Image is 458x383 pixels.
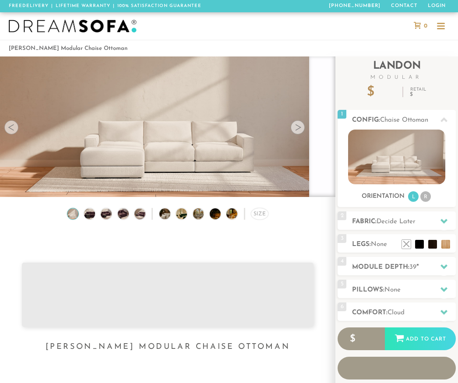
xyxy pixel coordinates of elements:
[338,302,346,311] span: 6
[66,208,79,219] img: Landon Modular Chaise Ottoman no legs 1
[388,309,405,316] span: Cloud
[352,217,456,227] h2: Fabric:
[9,42,127,54] li: [PERSON_NAME] Modular Chaise Ottoman
[385,327,456,351] div: Add to Cart
[409,264,416,271] span: 39
[338,257,346,266] span: 4
[338,234,346,243] span: 3
[409,22,432,30] a: 0
[352,262,456,272] h2: Module Depth: "
[362,193,405,200] h3: Orientation
[176,208,195,219] img: DreamSofa Modular Sofa & Sectional Video Presentation 2
[410,92,426,97] em: $
[377,218,416,225] span: Decide Later
[51,4,53,8] span: |
[113,4,115,8] span: |
[352,239,456,249] h2: Legs:
[408,191,419,202] li: L
[352,115,456,125] h2: Config:
[338,61,456,80] h2: Landon
[338,211,346,220] span: 2
[420,191,431,202] li: R
[380,117,428,123] span: Chaise Ottoman
[83,208,96,219] img: Landon Modular Chaise Ottoman no legs 2
[352,285,456,295] h2: Pillows:
[410,88,426,97] p: Retail
[338,110,346,119] span: 1
[100,208,113,219] img: Landon Modular Chaise Ottoman no legs 3
[338,75,456,80] span: Modular
[193,208,212,219] img: DreamSofa Modular Sofa & Sectional Video Presentation 3
[134,208,147,219] img: Landon Modular Chaise Ottoman no legs 5
[371,241,387,248] span: None
[9,20,137,33] img: DreamSofa - Inspired By Life, Designed By You
[384,287,401,293] span: None
[159,208,179,219] img: DreamSofa Modular Sofa & Sectional Video Presentation 1
[116,208,130,219] img: Landon Modular Chaise Ottoman no legs 4
[338,280,346,288] span: 5
[251,208,268,220] div: Size
[348,130,445,184] img: landon-sofa-no_legs-no_pillows-1.jpg
[226,208,246,219] img: DreamSofa Modular Sofa & Sectional Video Presentation 5
[352,308,456,318] h2: Comfort:
[210,208,229,219] img: DreamSofa Modular Sofa & Sectional Video Presentation 4
[422,23,427,29] span: 0
[367,86,396,99] p: $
